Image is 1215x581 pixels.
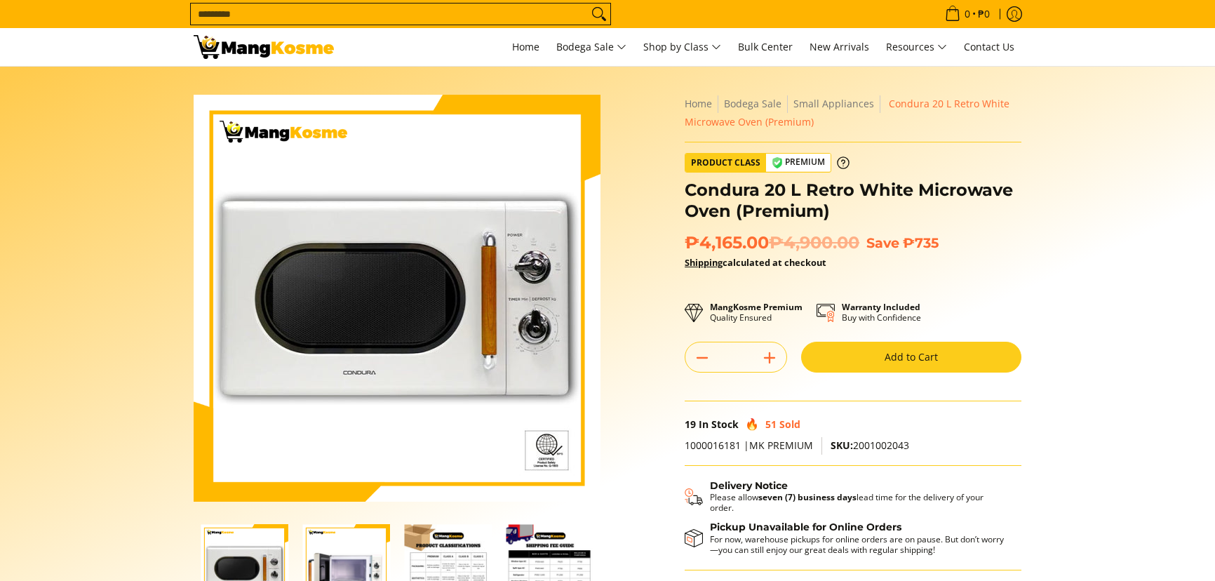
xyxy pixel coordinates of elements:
span: 2001002043 [831,439,909,452]
span: ₱735 [903,234,939,251]
a: Bodega Sale [724,97,781,110]
span: Premium [766,154,831,171]
nav: Breadcrumbs [685,95,1021,131]
span: • [941,6,994,22]
button: Subtract [685,347,719,369]
span: New Arrivals [810,40,869,53]
button: Shipping & Delivery [685,480,1007,514]
span: Shop by Class [643,39,721,56]
a: Small Appliances [793,97,874,110]
a: Resources [879,28,954,66]
span: SKU: [831,439,853,452]
p: For now, warehouse pickups for online orders are on pause. But don’t worry—you can still enjoy ou... [710,534,1007,555]
a: Bulk Center [731,28,800,66]
span: ₱4,165.00 [685,232,859,253]
span: Bodega Sale [556,39,626,56]
strong: calculated at checkout [685,256,826,269]
button: Search [588,4,610,25]
strong: Delivery Notice [710,479,788,492]
span: ₱0 [976,9,992,19]
button: Add to Cart [801,342,1021,373]
strong: Pickup Unavailable for Online Orders [710,521,901,533]
a: Contact Us [957,28,1021,66]
strong: seven (7) business days [758,491,857,503]
img: premium-badge-icon.webp [772,157,783,168]
a: New Arrivals [803,28,876,66]
span: 51 [765,418,777,431]
span: Save [866,234,899,251]
span: Home [512,40,539,53]
strong: Warranty Included [842,301,920,313]
a: Shipping [685,256,723,269]
h1: Condura 20 L Retro White Microwave Oven (Premium) [685,180,1021,222]
a: Product Class Premium [685,153,850,173]
span: 0 [962,9,972,19]
a: Home [685,97,712,110]
nav: Main Menu [348,28,1021,66]
img: Condura 20 L Retro White Microwave Oven - Pamasko Sale l Mang Kosme [194,35,334,59]
span: Contact Us [964,40,1014,53]
a: Shop by Class [636,28,728,66]
a: Home [505,28,546,66]
span: Resources [886,39,947,56]
span: Product Class [685,154,766,172]
a: Bodega Sale [549,28,633,66]
span: 1000016181 |MK PREMIUM [685,439,813,452]
button: Add [753,347,786,369]
p: Quality Ensured [710,302,803,323]
del: ₱4,900.00 [769,232,859,253]
span: 19 [685,418,696,431]
p: Buy with Confidence [842,302,921,323]
span: Condura 20 L Retro White Microwave Oven (Premium) [685,97,1009,128]
span: Bulk Center [738,40,793,53]
img: condura-vintage-style-20-liter-micowave-oven-with-icc-sticker-class-a-full-front-view-mang-kosme [194,95,600,502]
strong: MangKosme Premium [710,301,803,313]
span: Sold [779,418,800,431]
p: Please allow lead time for the delivery of your order. [710,492,1007,513]
span: In Stock [699,418,739,431]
